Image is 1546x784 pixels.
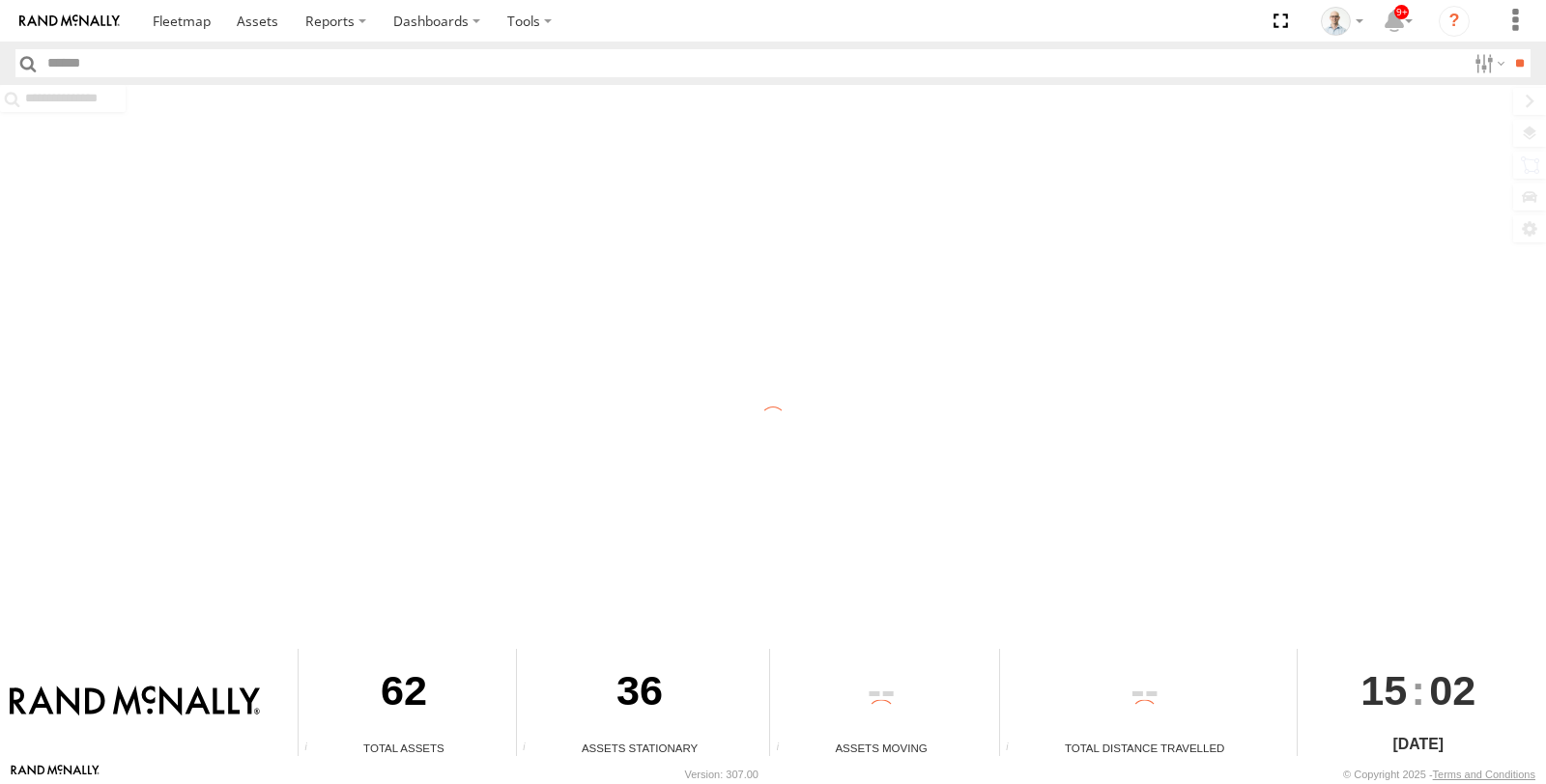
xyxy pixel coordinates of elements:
div: Assets Moving [770,740,991,756]
div: Total distance travelled by all assets within specified date range and applied filters [1000,742,1029,756]
img: rand-logo.svg [19,14,120,28]
a: Visit our Website [11,765,100,784]
div: Total Distance Travelled [1000,740,1290,756]
span: 15 [1360,649,1407,732]
i: ? [1439,6,1470,37]
div: Assets Stationary [517,740,762,756]
div: Total number of assets current in transit. [770,742,799,756]
div: : [1298,649,1539,732]
span: 02 [1429,649,1475,732]
div: Total number of Enabled Assets [299,742,328,756]
div: Version: 307.00 [685,769,759,780]
label: Search Filter Options [1467,49,1508,77]
div: 62 [299,649,509,740]
div: 36 [517,649,762,740]
div: Total Assets [299,740,509,756]
div: Kurt Byers [1314,7,1370,36]
div: © Copyright 2025 - [1343,769,1535,780]
img: Rand McNally [10,686,260,718]
div: [DATE] [1298,733,1539,756]
a: Terms and Conditions [1433,769,1535,780]
div: Total number of assets current stationary. [517,742,546,756]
